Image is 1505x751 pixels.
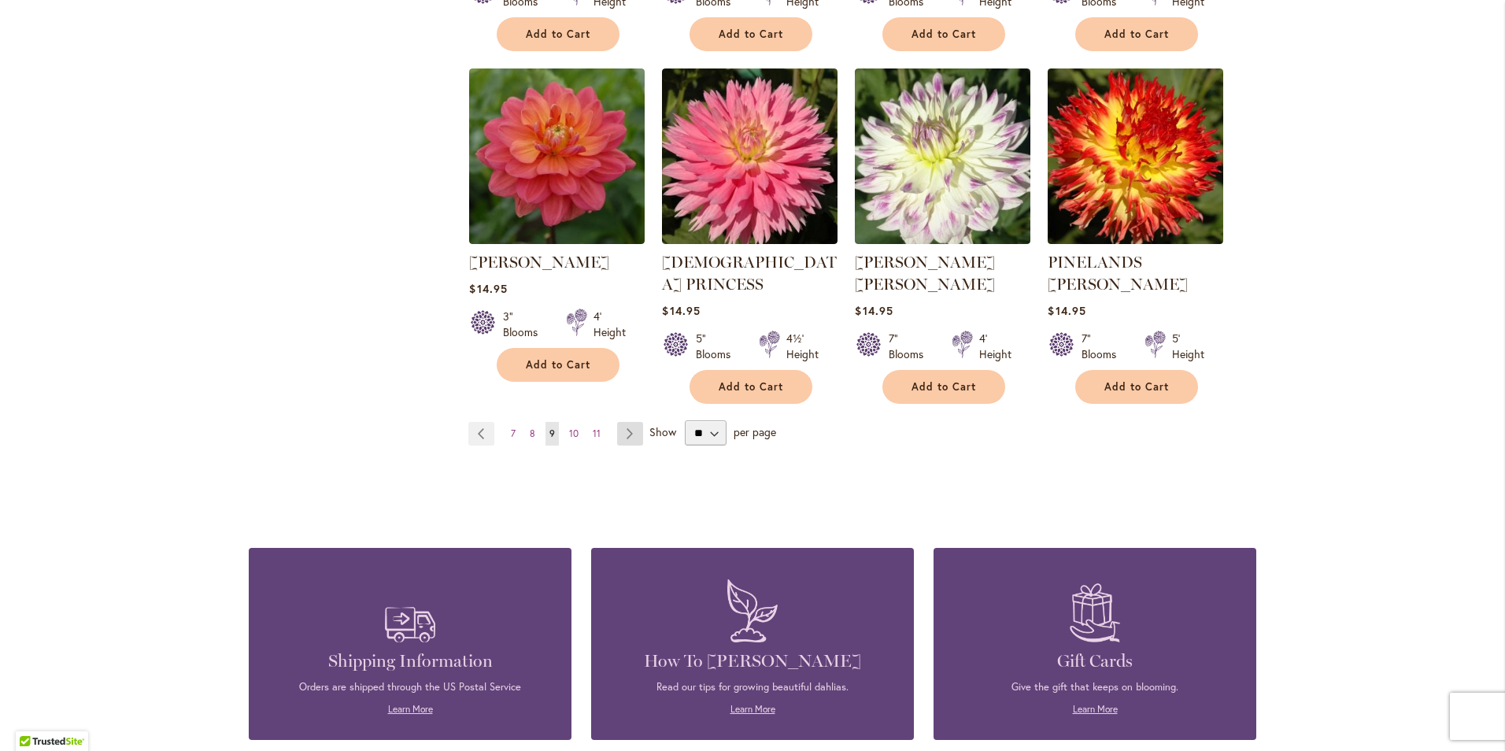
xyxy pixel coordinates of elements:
[957,650,1233,672] h4: Gift Cards
[469,68,645,244] img: LORA ASHLEY
[1073,703,1118,715] a: Learn More
[690,17,812,51] button: Add to Cart
[511,427,516,439] span: 7
[526,28,590,41] span: Add to Cart
[593,309,626,340] div: 4' Height
[1048,303,1085,318] span: $14.95
[719,380,783,394] span: Add to Cart
[272,650,548,672] h4: Shipping Information
[1048,253,1188,294] a: PINELANDS [PERSON_NAME]
[1075,370,1198,404] button: Add to Cart
[565,422,582,446] a: 10
[882,17,1005,51] button: Add to Cart
[912,28,976,41] span: Add to Cart
[503,309,547,340] div: 3" Blooms
[1104,380,1169,394] span: Add to Cart
[786,331,819,362] div: 4½' Height
[569,427,579,439] span: 10
[1082,331,1126,362] div: 7" Blooms
[1075,17,1198,51] button: Add to Cart
[589,422,605,446] a: 11
[662,232,838,247] a: GAY PRINCESS
[662,253,837,294] a: [DEMOGRAPHIC_DATA] PRINCESS
[719,28,783,41] span: Add to Cart
[615,680,890,694] p: Read our tips for growing beautiful dahlias.
[690,370,812,404] button: Add to Cart
[979,331,1011,362] div: 4' Height
[615,650,890,672] h4: How To [PERSON_NAME]
[1104,28,1169,41] span: Add to Cart
[469,232,645,247] a: LORA ASHLEY
[469,281,507,296] span: $14.95
[530,427,535,439] span: 8
[730,703,775,715] a: Learn More
[526,358,590,372] span: Add to Cart
[497,348,619,382] button: Add to Cart
[1048,68,1223,244] img: PINELANDS PAM
[1048,232,1223,247] a: PINELANDS PAM
[649,424,676,439] span: Show
[696,331,740,362] div: 5" Blooms
[469,253,609,272] a: [PERSON_NAME]
[549,427,555,439] span: 9
[12,695,56,739] iframe: Launch Accessibility Center
[1172,331,1204,362] div: 5' Height
[855,68,1030,244] img: MARGARET ELLEN
[957,680,1233,694] p: Give the gift that keeps on blooming.
[662,68,838,244] img: GAY PRINCESS
[272,680,548,694] p: Orders are shipped through the US Postal Service
[507,422,520,446] a: 7
[855,232,1030,247] a: MARGARET ELLEN
[855,253,995,294] a: [PERSON_NAME] [PERSON_NAME]
[882,370,1005,404] button: Add to Cart
[388,703,433,715] a: Learn More
[526,422,539,446] a: 8
[593,427,601,439] span: 11
[497,17,619,51] button: Add to Cart
[734,424,776,439] span: per page
[889,331,933,362] div: 7" Blooms
[855,303,893,318] span: $14.95
[662,303,700,318] span: $14.95
[912,380,976,394] span: Add to Cart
